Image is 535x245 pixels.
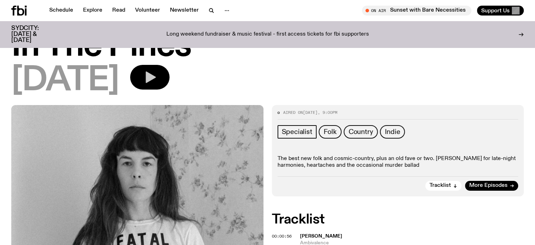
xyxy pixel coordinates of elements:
span: Support Us [481,7,510,14]
span: Indie [385,128,400,136]
button: Tracklist [425,181,461,191]
a: Country [344,125,378,139]
a: Newsletter [166,6,203,16]
span: [DATE] [303,110,318,115]
h1: In The Pines [11,30,524,62]
p: The best new folk and cosmic-country, plus an old fave or two. [PERSON_NAME] for late-night harmo... [278,155,518,169]
h2: Tracklist [272,213,524,226]
span: Country [349,128,373,136]
a: Read [108,6,129,16]
a: Volunteer [131,6,164,16]
a: Explore [79,6,107,16]
a: Indie [380,125,405,139]
button: 00:00:56 [272,234,292,238]
a: Specialist [278,125,317,139]
button: Support Us [477,6,524,16]
span: Folk [324,128,337,136]
span: More Episodes [469,183,508,188]
span: Aired on [283,110,303,115]
span: , 9:00pm [318,110,337,115]
span: Specialist [282,128,312,136]
p: Long weekend fundraiser & music festival - first access tickets for fbi supporters [166,31,369,38]
button: On AirSunset with Bare Necessities [362,6,471,16]
a: More Episodes [465,181,518,191]
a: Folk [319,125,342,139]
h3: SYDCITY: [DATE] & [DATE] [11,25,56,43]
span: 00:00:56 [272,233,292,239]
span: [PERSON_NAME] [300,234,342,239]
span: [DATE] [11,65,119,97]
a: Schedule [45,6,77,16]
span: Tracklist [429,183,451,188]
